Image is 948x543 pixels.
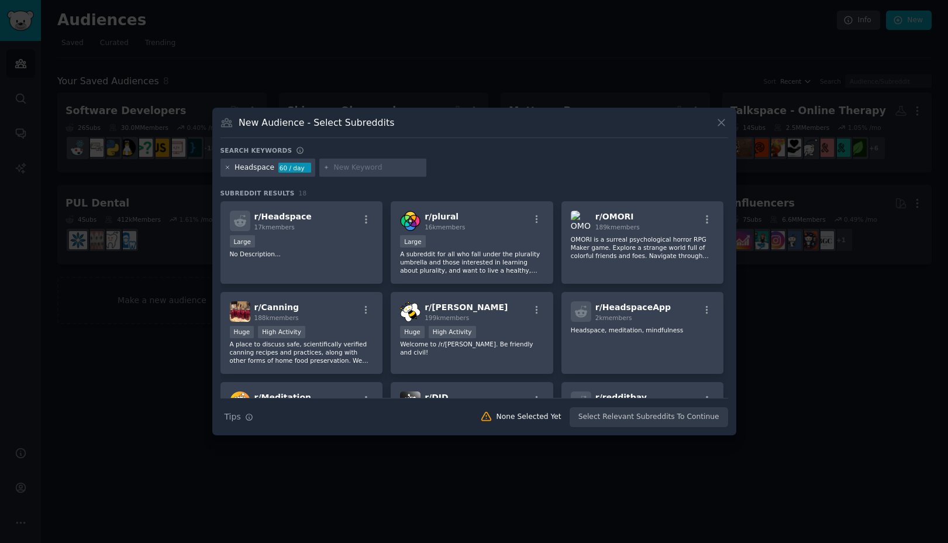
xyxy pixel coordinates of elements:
[400,340,544,356] p: Welcome to /r/[PERSON_NAME]. Be friendly and civil!
[425,393,448,402] span: r/ DID
[595,393,647,402] span: r/ redditbay
[595,303,671,312] span: r/ HeadspaceApp
[595,212,634,221] span: r/ OMORI
[571,326,715,334] p: Headspace, meditation, mindfulness
[254,314,299,321] span: 188k members
[425,224,465,231] span: 16k members
[230,301,250,322] img: Canning
[400,326,425,338] div: Huge
[595,314,632,321] span: 2k members
[595,224,640,231] span: 189k members
[220,189,295,197] span: Subreddit Results
[230,326,254,338] div: Huge
[400,250,544,274] p: A subreddit for all who fall under the plurality umbrella and those interested in learning about ...
[254,212,312,221] span: r/ Headspace
[220,407,257,427] button: Tips
[258,326,305,338] div: High Activity
[235,163,274,173] div: Headspace
[230,235,256,248] div: Large
[571,211,591,231] img: OMORI
[254,393,312,402] span: r/ Meditation
[230,391,250,412] img: Meditation
[425,314,469,321] span: 199k members
[220,146,292,154] h3: Search keywords
[571,235,715,260] p: OMORI is a surreal psychological horror RPG Maker game. Explore a strange world full of colorful ...
[400,301,420,322] img: mead
[299,190,307,197] span: 18
[239,116,394,129] h3: New Audience - Select Subreddits
[429,326,476,338] div: High Activity
[230,340,374,365] p: A place to discuss safe, scientifically verified canning recipes and practices, along with other ...
[400,235,426,248] div: Large
[425,303,508,312] span: r/ [PERSON_NAME]
[400,391,420,412] img: DID
[497,412,561,422] div: None Selected Yet
[254,224,295,231] span: 17k members
[230,250,374,258] p: No Description...
[278,163,311,173] div: 60 / day
[254,303,299,312] span: r/ Canning
[225,411,241,423] span: Tips
[425,212,459,221] span: r/ plural
[333,163,422,173] input: New Keyword
[400,211,420,231] img: plural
